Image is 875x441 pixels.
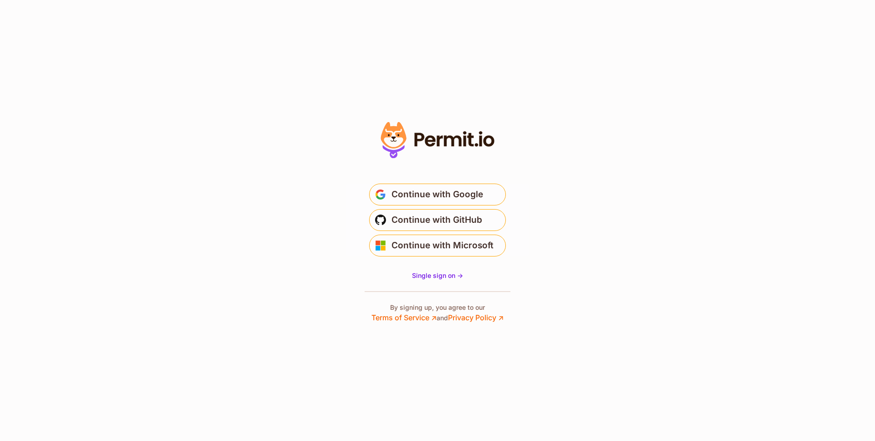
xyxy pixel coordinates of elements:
button: Continue with Microsoft [369,235,506,256]
a: Terms of Service ↗ [371,313,437,322]
p: By signing up, you agree to our and [371,303,504,323]
span: Continue with GitHub [391,213,482,227]
span: Continue with Google [391,187,483,202]
button: Continue with GitHub [369,209,506,231]
a: Single sign on -> [412,271,463,280]
span: Continue with Microsoft [391,238,494,253]
button: Continue with Google [369,184,506,205]
a: Privacy Policy ↗ [448,313,504,322]
span: Single sign on -> [412,272,463,279]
